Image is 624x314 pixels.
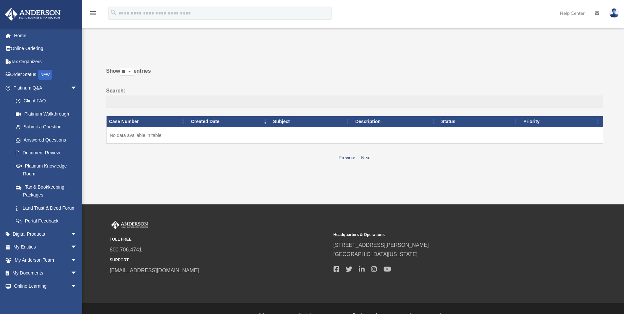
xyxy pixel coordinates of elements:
a: Platinum Q&Aarrow_drop_down [5,81,84,94]
th: Priority: activate to sort column ascending [521,116,603,127]
a: menu [89,12,97,17]
a: Client FAQ [9,94,84,108]
a: Order StatusNEW [5,68,87,82]
a: Land Trust & Deed Forum [9,201,84,215]
img: Anderson Advisors Platinum Portal [110,221,149,229]
th: Subject: activate to sort column ascending [270,116,353,127]
i: menu [89,9,97,17]
a: Online Learningarrow_drop_down [5,279,87,293]
td: No data available in table [106,127,603,144]
th: Created Date: activate to sort column ascending [188,116,271,127]
div: NEW [38,70,52,80]
th: Case Number: activate to sort column ascending [106,116,188,127]
th: Status: activate to sort column ascending [439,116,521,127]
a: My Documentsarrow_drop_down [5,267,87,280]
a: [STREET_ADDRESS][PERSON_NAME] [334,242,429,248]
small: SUPPORT [110,257,329,264]
a: Digital Productsarrow_drop_down [5,227,87,241]
a: Platinum Knowledge Room [9,159,84,180]
a: Document Review [9,146,84,160]
a: [GEOGRAPHIC_DATA][US_STATE] [334,251,418,257]
a: Previous [338,155,356,160]
a: Platinum Walkthrough [9,107,84,120]
small: TOLL FREE [110,236,329,243]
a: [EMAIL_ADDRESS][DOMAIN_NAME] [110,268,199,273]
img: Anderson Advisors Platinum Portal [3,8,62,21]
span: arrow_drop_down [71,267,84,280]
select: Showentries [120,68,134,76]
a: My Entitiesarrow_drop_down [5,241,87,254]
a: 800.706.4741 [110,247,142,252]
a: Online Ordering [5,42,87,55]
input: Search: [106,95,603,108]
span: arrow_drop_down [71,81,84,95]
label: Search: [106,86,603,108]
a: Tax Organizers [5,55,87,68]
label: Show entries [106,66,603,82]
span: arrow_drop_down [71,279,84,293]
small: Headquarters & Operations [334,231,553,238]
a: Portal Feedback [9,215,84,228]
a: Tax & Bookkeeping Packages [9,180,84,201]
a: My Anderson Teamarrow_drop_down [5,253,87,267]
span: arrow_drop_down [71,241,84,254]
span: arrow_drop_down [71,253,84,267]
th: Description: activate to sort column ascending [353,116,439,127]
a: Submit a Question [9,120,84,134]
a: Next [361,155,371,160]
a: Home [5,29,87,42]
i: search [110,9,117,16]
a: Answered Questions [9,133,81,146]
img: User Pic [609,8,619,18]
span: arrow_drop_down [71,227,84,241]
